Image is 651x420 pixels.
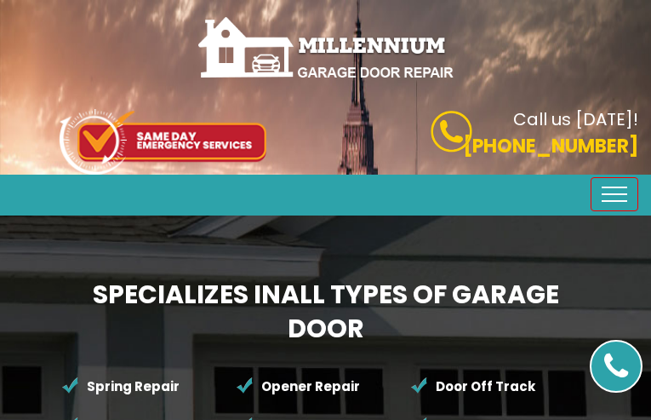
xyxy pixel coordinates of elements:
[198,17,454,78] img: Millennium.png
[513,107,638,131] b: Call us [DATE]!
[339,111,639,160] a: Call us [DATE]! [PHONE_NUMBER]
[410,369,585,405] li: Door Off Track
[591,177,638,211] button: Toggle navigation
[236,369,410,405] li: Opener Repair
[281,276,559,347] span: All Types of Garage Door
[339,132,639,160] p: [PHONE_NUMBER]
[93,276,559,347] b: Specializes in
[61,369,236,405] li: Spring Repair
[60,109,266,175] img: icon-top.png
